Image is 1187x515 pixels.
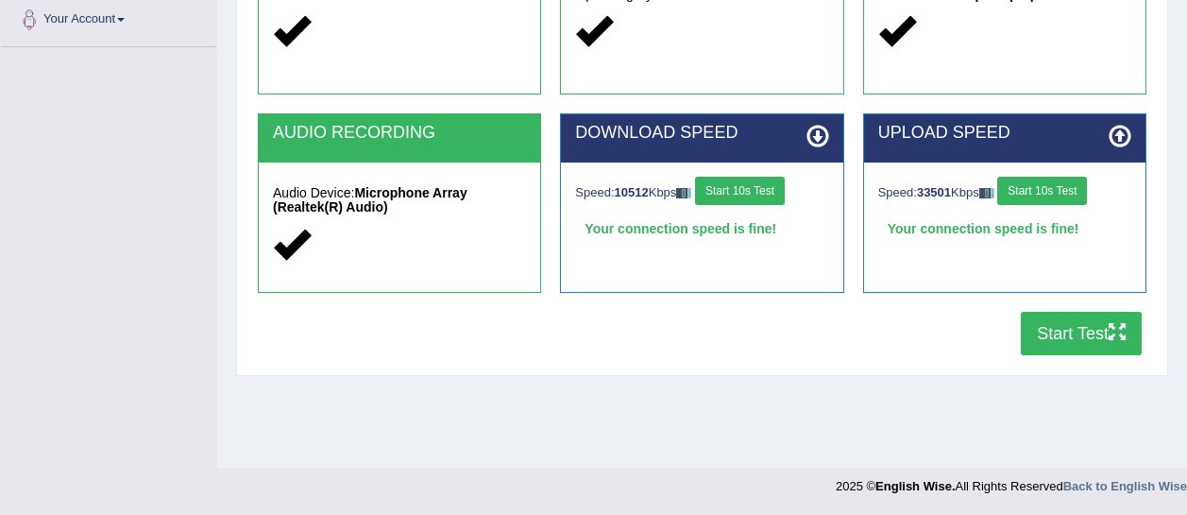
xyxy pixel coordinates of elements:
[1063,479,1187,493] a: Back to English Wise
[836,468,1187,495] div: 2025 © All Rights Reserved
[917,185,951,199] strong: 33501
[1021,312,1142,355] button: Start Test
[273,185,467,215] strong: Microphone Array (Realtek(R) Audio)
[575,124,828,143] h2: DOWNLOAD SPEED
[676,188,691,198] img: ajax-loader-fb-connection.gif
[875,479,955,493] strong: English Wise.
[273,124,526,143] h2: AUDIO RECORDING
[979,188,994,198] img: ajax-loader-fb-connection.gif
[575,215,828,243] div: Your connection speed is fine!
[615,185,649,199] strong: 10512
[878,124,1131,143] h2: UPLOAD SPEED
[695,177,785,205] button: Start 10s Test
[878,177,1131,210] div: Speed: Kbps
[575,177,828,210] div: Speed: Kbps
[997,177,1087,205] button: Start 10s Test
[273,186,526,215] h5: Audio Device:
[878,215,1131,243] div: Your connection speed is fine!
